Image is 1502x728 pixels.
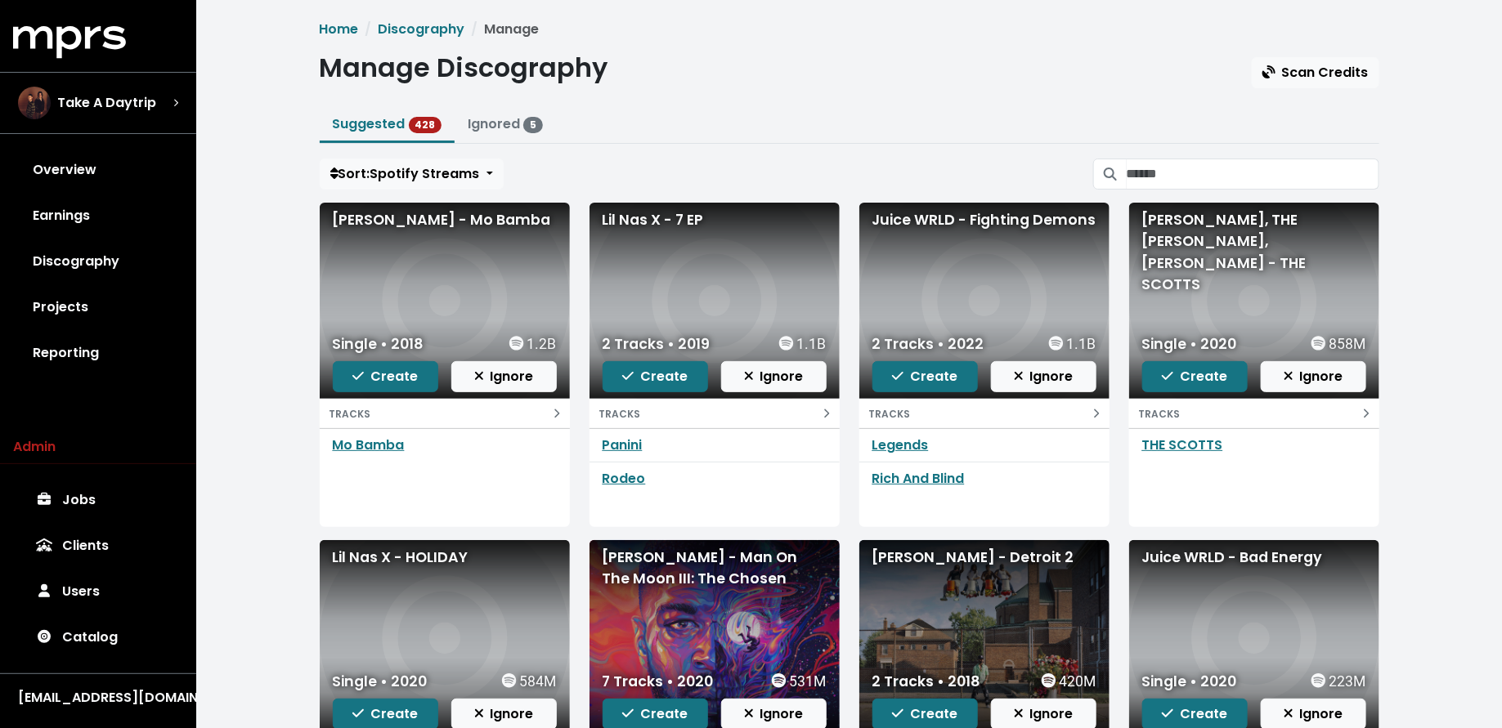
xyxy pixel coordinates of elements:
a: mprs logo [13,32,126,51]
span: Ignore [744,367,804,386]
span: Create [622,367,688,386]
div: Juice WRLD - Bad Energy [1142,547,1366,568]
a: Panini [603,435,643,454]
a: Rodeo [603,469,646,488]
div: 7 Tracks • 2020 [603,671,714,692]
a: THE SCOTTS [1142,435,1223,454]
span: Sort: Spotify Streams [330,164,480,183]
button: Ignore [1261,361,1366,392]
a: Overview [13,147,183,193]
div: Single • 2020 [1142,333,1237,355]
span: Create [1162,704,1227,723]
a: Discography [13,239,183,284]
img: The selected account / producer [18,87,51,119]
a: Catalog [13,614,183,660]
a: Mo Bamba [333,435,405,454]
div: [PERSON_NAME] - Man On The Moon III: The Chosen [603,547,827,590]
button: Create [872,361,978,392]
span: 428 [409,117,442,133]
span: Create [352,367,418,386]
a: Earnings [13,193,183,239]
span: Ignore [1014,704,1074,723]
button: [EMAIL_ADDRESS][DOMAIN_NAME] [13,687,183,708]
button: Scan Credits [1252,57,1379,88]
div: 2 Tracks • 2018 [872,671,981,692]
button: Create [603,361,708,392]
div: 420M [1042,671,1096,692]
span: Ignore [744,704,804,723]
div: Lil Nas X - HOLIDAY [333,547,557,568]
span: Create [892,704,957,723]
div: [EMAIL_ADDRESS][DOMAIN_NAME] [18,688,178,708]
div: Single • 2020 [1142,671,1237,692]
a: Jobs [13,477,183,523]
span: Create [1162,367,1227,386]
span: Ignore [474,367,534,386]
a: Legends [872,435,929,454]
span: Create [622,704,688,723]
div: [PERSON_NAME] - Detroit 2 [872,547,1096,568]
div: 223M [1311,671,1365,692]
div: 2 Tracks • 2019 [603,333,711,355]
span: Create [352,704,418,723]
small: TRACKS [1139,407,1181,421]
h1: Manage Discography [320,52,608,83]
div: [PERSON_NAME], THE [PERSON_NAME], [PERSON_NAME] - THE SCOTTS [1142,209,1366,296]
span: Ignore [1014,367,1074,386]
small: TRACKS [330,407,371,421]
a: Projects [13,284,183,330]
span: Create [892,367,957,386]
span: Scan Credits [1262,63,1369,82]
div: Single • 2018 [333,333,424,355]
div: 2 Tracks • 2022 [872,333,984,355]
button: Create [333,361,438,392]
div: Juice WRLD - Fighting Demons [872,209,1096,230]
nav: breadcrumb [320,20,1379,39]
div: 1.1B [1049,333,1096,355]
span: Take A Daytrip [57,93,156,113]
div: 1.1B [779,333,826,355]
span: Ignore [474,704,534,723]
button: Ignore [721,361,827,392]
div: 531M [772,671,826,692]
li: Manage [465,20,540,39]
button: TRACKS [1129,399,1379,428]
input: Search suggested projects [1127,159,1379,190]
a: Clients [13,523,183,569]
a: Reporting [13,330,183,376]
button: TRACKS [320,399,570,428]
a: Users [13,569,183,614]
button: Ignore [451,361,557,392]
button: TRACKS [859,399,1110,428]
span: 5 [523,117,543,133]
small: TRACKS [869,407,911,421]
a: Suggested 428 [333,114,442,133]
button: TRACKS [590,399,840,428]
div: 1.2B [509,333,556,355]
div: 584M [502,671,556,692]
button: Ignore [991,361,1096,392]
a: Discography [379,20,465,38]
div: Lil Nas X - 7 EP [603,209,827,230]
a: Home [320,20,359,38]
div: [PERSON_NAME] - Mo Bamba [333,209,557,230]
a: Ignored 5 [468,114,543,133]
button: Sort:Spotify Streams [320,159,504,190]
span: Ignore [1284,704,1343,723]
div: Single • 2020 [333,671,428,692]
button: Create [1142,361,1248,392]
a: Rich And Blind [872,469,965,488]
span: Ignore [1284,367,1343,386]
small: TRACKS [599,407,641,421]
div: 858M [1311,333,1365,355]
